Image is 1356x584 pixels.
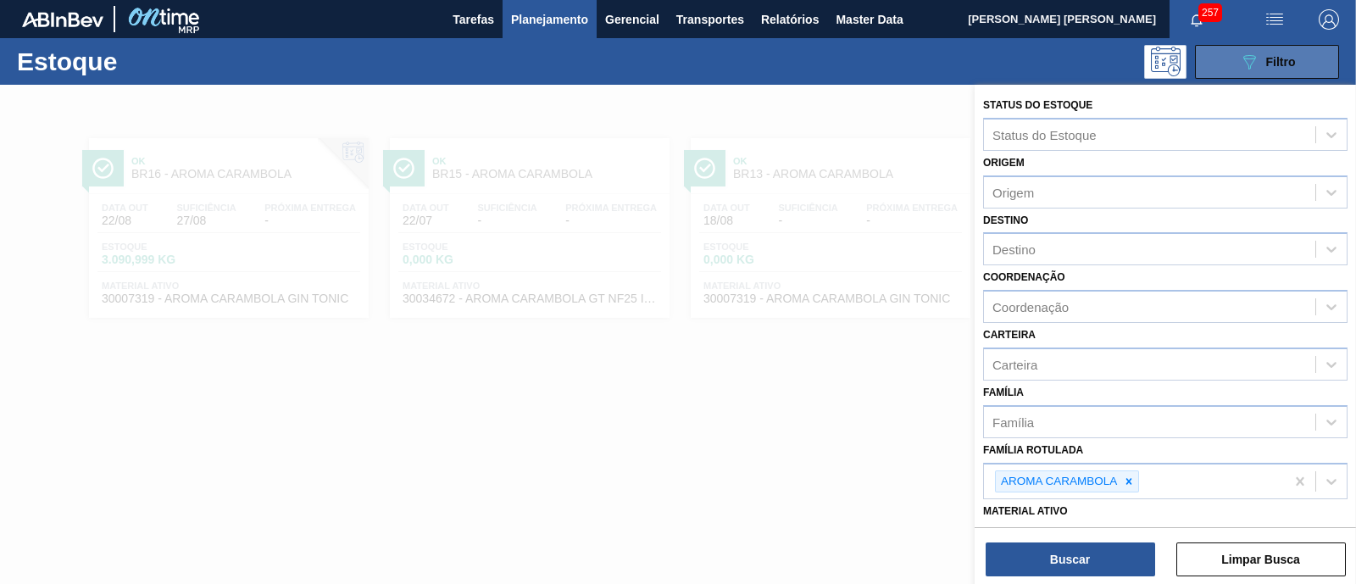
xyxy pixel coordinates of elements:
[676,9,744,30] span: Transportes
[983,157,1025,169] label: Origem
[511,9,588,30] span: Planejamento
[983,99,1092,111] label: Status do Estoque
[1319,9,1339,30] img: Logout
[992,357,1037,371] div: Carteira
[983,329,1036,341] label: Carteira
[992,242,1036,257] div: Destino
[992,414,1034,429] div: Família
[1264,9,1285,30] img: userActions
[1266,55,1296,69] span: Filtro
[22,12,103,27] img: TNhmsLtSVTkK8tSr43FrP2fwEKptu5GPRR3wAAAABJRU5ErkJggg==
[983,387,1024,398] label: Família
[992,127,1097,142] div: Status do Estoque
[836,9,903,30] span: Master Data
[17,52,263,71] h1: Estoque
[453,9,494,30] span: Tarefas
[992,185,1034,199] div: Origem
[605,9,659,30] span: Gerencial
[996,471,1120,492] div: AROMA CARAMBOLA
[1144,45,1186,79] div: Pogramando: nenhum usuário selecionado
[1170,8,1224,31] button: Notificações
[1198,3,1222,22] span: 257
[761,9,819,30] span: Relatórios
[983,505,1068,517] label: Material ativo
[983,214,1028,226] label: Destino
[983,444,1083,456] label: Família Rotulada
[992,300,1069,314] div: Coordenação
[983,271,1065,283] label: Coordenação
[1195,45,1339,79] button: Filtro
